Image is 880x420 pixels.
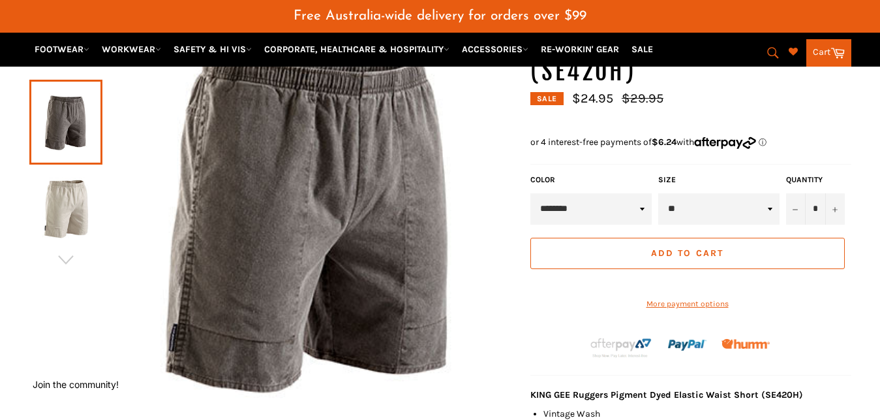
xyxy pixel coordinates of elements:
[536,38,624,61] a: RE-WORKIN' GEAR
[543,408,851,420] li: Vintage Wash
[658,174,780,186] label: Size
[97,38,166,61] a: WORKWEAR
[721,339,770,349] img: Humm_core_logo_RGB-01_300x60px_small_195d8312-4386-4de7-b182-0ef9b6303a37.png
[259,38,455,61] a: CORPORATE, HEALTHCARE & HOSPITALITY
[457,38,534,61] a: ACCESSORIES
[530,299,845,310] a: More payment options
[806,39,851,67] a: Cart
[530,389,803,400] strong: KING GEE Ruggers Pigment Dyed Elastic Waist Short (SE420H)
[786,174,845,186] label: Quantity
[530,174,652,186] label: Color
[168,38,257,61] a: SAFETY & HI VIS
[530,92,564,105] div: Sale
[651,248,723,259] span: Add to Cart
[668,326,706,364] img: paypal.png
[622,91,663,106] s: $29.95
[29,38,95,61] a: FOOTWEAR
[294,9,586,23] span: Free Australia-wide delivery for orders over $99
[786,193,806,225] button: Reduce item quantity by one
[589,336,653,359] img: Afterpay-Logo-on-dark-bg_large.png
[36,174,96,246] img: KING GEE Ruggers Pigment Dyed Elastic Waist Short (SE420H) - Workin' Gear
[572,91,613,106] span: $24.95
[626,38,658,61] a: SALE
[530,238,845,269] button: Add to Cart
[825,193,845,225] button: Increase item quantity by one
[33,379,119,390] button: Join the community!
